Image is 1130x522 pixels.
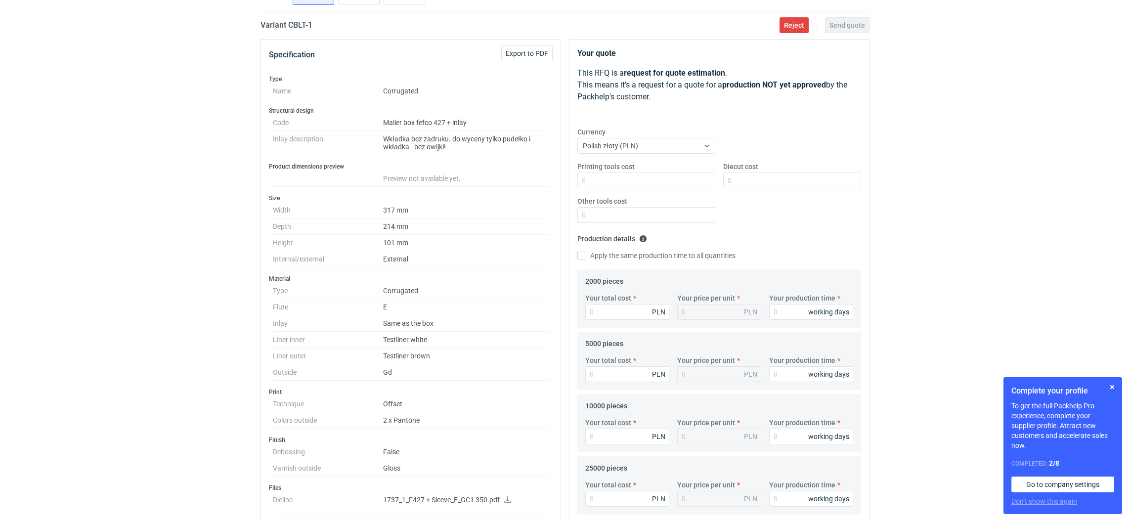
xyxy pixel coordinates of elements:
button: Export to PDF [501,45,553,61]
dd: 101 mm [383,235,549,251]
dd: 2 x Pantone [383,412,549,429]
p: To get the full Packhelp Pro experience, complete your supplier profile. Attract new customers an... [1011,401,1114,450]
span: Export to PDF [506,50,548,57]
dt: Liner outer [273,348,383,364]
dd: Wkładka bez zadruku. do wyceny tylko pudełko i wkładka - bez owijki! [383,131,549,155]
label: Your price per unit [677,480,735,490]
input: 0 [769,491,853,507]
input: 0 [577,207,715,223]
div: PLN [744,307,757,317]
label: Your total cost [585,418,631,428]
input: 0 [577,173,715,188]
h2: Variant CBLT - 1 [261,19,312,31]
dt: Inlay [273,315,383,332]
dt: Height [273,235,383,251]
div: PLN [652,307,665,317]
div: PLN [652,432,665,441]
button: Send quote [825,17,869,33]
label: Your price per unit [677,293,735,303]
dd: 214 mm [383,218,549,235]
legend: 25000 pieces [585,460,627,472]
div: PLN [744,432,757,441]
input: 0 [769,304,853,320]
div: PLN [652,369,665,379]
span: Reject [784,22,804,29]
dd: E [383,299,549,315]
dd: False [383,444,549,460]
strong: request for quote estimation [624,68,725,78]
label: Your production time [769,355,835,365]
dt: Debossing [273,444,383,460]
p: This RFQ is a . This means it's a request for a quote for a by the Packhelp's customer. [577,67,861,103]
dt: Internal/external [273,251,383,267]
div: PLN [744,369,757,379]
h3: Files [269,484,553,492]
dd: Testliner brown [383,348,549,364]
label: Your price per unit [677,418,735,428]
legend: Production details [577,231,647,243]
div: working days [808,369,849,379]
dt: Flute [273,299,383,315]
dt: Inlay description [273,131,383,155]
label: Your price per unit [677,355,735,365]
dd: Gd [383,364,549,381]
h3: Structural design [269,107,553,115]
p: 1737_1_F427 + Sleeve_E_GC1 350.pdf [383,496,549,505]
legend: 5000 pieces [585,336,623,348]
dd: Testliner white [383,332,549,348]
h1: Complete your profile [1011,385,1114,397]
label: Your production time [769,293,835,303]
label: Diecut cost [723,162,758,172]
dt: Outside [273,364,383,381]
dt: Depth [273,218,383,235]
label: Other tools cost [577,196,627,206]
dt: Code [273,115,383,131]
dd: Corrugated [383,83,549,99]
div: working days [808,307,849,317]
a: Go to company settings [1011,477,1114,492]
button: Reject [780,17,809,33]
input: 0 [723,173,861,188]
button: Skip for now [1106,381,1118,393]
dt: Liner inner [273,332,383,348]
dd: Corrugated [383,283,549,299]
div: Completed: [1011,458,1114,469]
button: Specification [269,43,315,67]
dt: Varnish outside [273,460,383,477]
dt: Type [273,283,383,299]
label: Apply the same production time to all quantities [577,251,736,261]
input: 0 [585,491,669,507]
legend: 2000 pieces [585,273,623,285]
label: Your production time [769,480,835,490]
dt: Technique [273,396,383,412]
h3: Material [269,275,553,283]
div: working days [808,494,849,504]
span: Preview not available yet. [383,174,461,182]
dd: 317 mm [383,202,549,218]
dd: External [383,251,549,267]
label: Your total cost [585,355,631,365]
strong: production NOT yet approved [722,80,826,89]
input: 0 [585,304,669,320]
h3: Size [269,194,553,202]
label: Printing tools cost [577,162,635,172]
dd: Mailer box fefco 427 + inlay [383,115,549,131]
label: Your production time [769,418,835,428]
span: Polish złoty (PLN) [583,142,638,150]
div: PLN [652,494,665,504]
h3: Print [269,388,553,396]
strong: 2 / 8 [1049,459,1059,467]
input: 0 [585,366,669,382]
label: Currency [577,127,606,137]
label: Your total cost [585,293,631,303]
div: PLN [744,494,757,504]
strong: Your quote [577,48,616,58]
dt: Colors outside [273,412,383,429]
legend: 10000 pieces [585,398,627,410]
dd: Offset [383,396,549,412]
dt: Name [273,83,383,99]
input: 0 [585,429,669,444]
dt: Width [273,202,383,218]
dt: Dieline [273,492,383,516]
label: Your total cost [585,480,631,490]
